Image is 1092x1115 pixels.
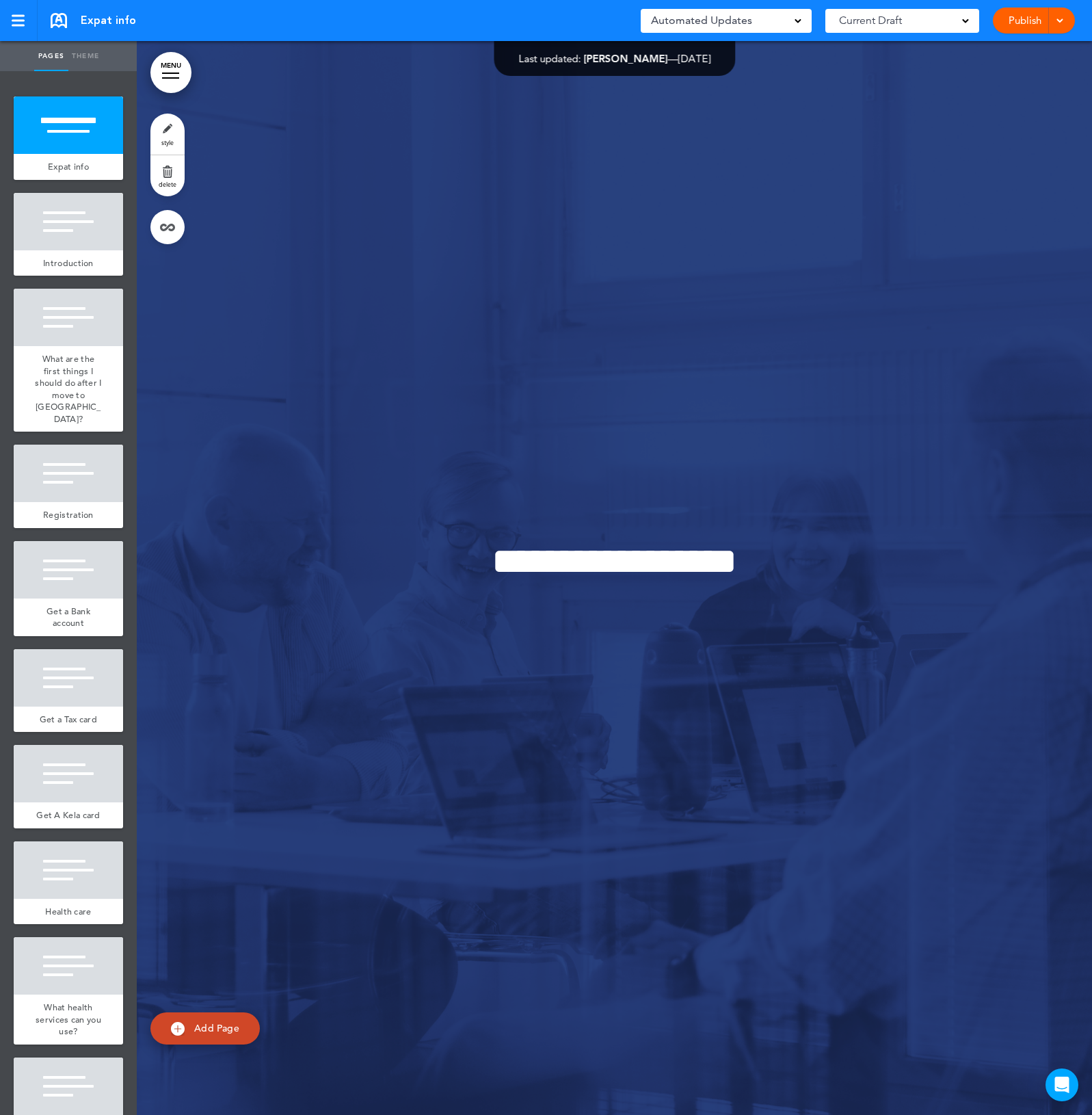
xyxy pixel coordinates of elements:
span: What are the first things I should do after I move to [GEOGRAPHIC_DATA]? [35,353,101,425]
span: Get a Tax card [40,713,97,725]
a: Publish [1003,8,1046,34]
span: Automated Updates [651,11,752,30]
a: Health care [14,899,123,925]
span: Get A Kela card [36,809,101,821]
span: Last updated: [518,52,581,65]
a: Introduction [14,250,123,276]
div: — [518,53,710,64]
a: Theme [68,41,103,71]
span: Registration [43,509,94,521]
span: Expat info [81,13,136,28]
a: Registration [14,502,123,528]
span: Current Draft [839,11,902,30]
span: Add Page [194,1022,239,1034]
a: Pages [34,41,68,71]
span: delete [159,180,176,188]
img: add.svg [171,1022,185,1036]
span: Expat info [48,161,89,172]
a: MENU [150,52,191,93]
a: Get a Tax card [14,707,123,733]
span: What health services can you use? [36,1001,101,1037]
a: Expat info [14,154,123,180]
span: style [161,138,174,146]
span: [PERSON_NAME] [583,52,667,65]
span: Health care [45,906,91,917]
a: delete [150,155,185,196]
a: Get A Kela card [14,802,123,828]
span: Get a Bank account [46,605,90,629]
a: What are the first things I should do after I move to [GEOGRAPHIC_DATA]? [14,346,123,432]
span: [DATE] [678,52,710,65]
a: style [150,114,185,155]
a: Add Page [150,1012,260,1045]
span: Introduction [43,257,94,269]
div: Open Intercom Messenger [1046,1068,1078,1101]
a: Get a Bank account [14,599,123,636]
a: What health services can you use? [14,995,123,1045]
